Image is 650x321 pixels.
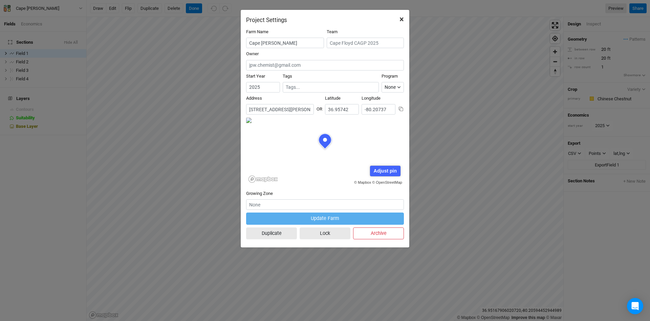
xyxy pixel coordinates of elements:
[385,84,396,91] div: None
[248,175,278,183] a: Mapbox logo
[627,298,643,314] div: Open Intercom Messenger
[382,73,398,79] label: Program
[327,38,404,48] input: Cape Floyd CAGP 2025
[325,104,359,115] input: Latitude
[382,82,404,93] button: None
[362,104,395,115] input: Longitude
[246,227,297,239] button: Duplicate
[246,199,404,210] input: None
[246,51,259,57] label: Owner
[398,106,404,112] button: Copy
[370,166,400,176] div: Adjust pin
[353,227,404,239] button: Archive
[354,180,371,184] a: © Mapbox
[394,10,409,29] button: Close
[362,95,381,101] label: Longitude
[246,213,404,224] button: Update Farm
[246,73,265,79] label: Start Year
[246,82,280,93] input: Start Year
[283,73,292,79] label: Tags
[325,95,341,101] label: Latitude
[246,95,262,101] label: Address
[246,29,268,35] label: Farm Name
[286,84,376,91] input: Tags...
[300,227,350,239] button: Lock
[246,60,404,71] input: jpw.chemist@gmail.com
[246,38,324,48] input: Project/Farm Name
[399,15,404,24] span: ×
[246,190,273,197] label: Growing Zone
[372,180,402,184] a: © OpenStreetMap
[327,29,338,35] label: Team
[317,101,322,112] div: OR
[246,104,314,115] input: Address (123 James St...)
[246,17,287,23] h2: Project Settings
